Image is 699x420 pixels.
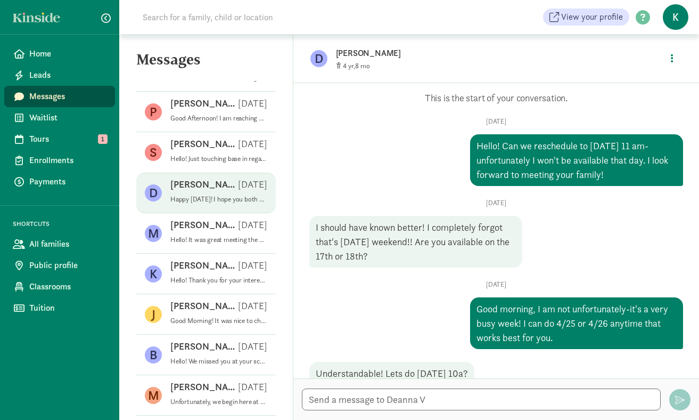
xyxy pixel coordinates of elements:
span: Leads [29,69,106,82]
span: View your profile [561,11,623,23]
span: All families [29,238,106,251]
div: Good morning, I am not unfortunately-it's a very busy week! I can do 4/25 or 4/26 anytime that wo... [470,297,683,349]
h5: Messages [119,51,293,77]
figure: M [145,387,162,404]
p: [PERSON_NAME] B [170,219,238,231]
figure: B [145,346,162,364]
p: [DATE] [238,138,267,150]
p: [PERSON_NAME] [170,178,238,191]
div: Understandable! Lets do [DATE] 10a? [309,362,474,385]
p: [PERSON_NAME] [336,46,662,61]
span: Messages [29,90,106,103]
a: Tuition [4,297,115,319]
span: Classrooms [29,280,106,293]
figure: M [145,225,162,242]
span: Public profile [29,259,106,272]
p: [PERSON_NAME] [170,300,238,312]
a: Classrooms [4,276,115,297]
span: 8 [355,61,370,70]
a: Payments [4,171,115,192]
span: Tours [29,133,106,146]
p: [PERSON_NAME] [170,138,238,150]
p: [PERSON_NAME] [170,97,238,110]
a: Messages [4,86,115,107]
span: Waitlist [29,111,106,124]
figure: D [310,50,327,67]
p: [PERSON_NAME] [170,340,238,353]
p: [DATE] [238,300,267,312]
p: Hello! We missed you at your scheduled tour, if you would like to reschedule, please do as soon a... [170,357,267,366]
p: [DATE] [238,381,267,393]
figure: J [145,306,162,323]
div: Hello! Can we reschedule to [DATE] 11 am-unfortunately I won't be available that day. I look forw... [470,134,683,186]
p: Hello! It was great meeting the both of you! Just touching base to see if you have further questi... [170,236,267,244]
span: 1 [98,134,108,144]
a: Leads [4,64,115,86]
p: [DATE] [238,259,267,272]
div: I should have known better! I completely forgot that's [DATE] weekend!! Are you available on the ... [309,216,522,268]
span: Tuition [29,302,106,314]
figure: K [145,265,162,282]
p: Good Morning! It was nice to chat with you [DATE]. I see you scheduled a tour prior to talking to... [170,317,267,325]
p: This is the start of your conversation. [309,92,683,104]
p: [DATE] [309,117,683,126]
p: [DATE] [238,97,267,110]
span: Payments [29,175,106,188]
p: Unfortunately, we begin here at the age of [DEMOGRAPHIC_DATA]. Best of luck in your search! Ms. [... [170,398,267,406]
span: 4 [343,61,355,70]
a: Waitlist [4,107,115,128]
span: K [663,4,688,30]
p: Hello! Thank you for your interest in our preschool program.I am touching base with you to see if... [170,276,267,285]
a: Enrollments [4,150,115,171]
p: [PERSON_NAME] [170,259,238,272]
p: [DATE] [238,219,267,231]
p: [DATE] [309,280,683,289]
a: Public profile [4,255,115,276]
p: Good Afternoon! I am reaching out to you to see if you would like to schedule a tour to visit [GE... [170,114,267,123]
a: All families [4,233,115,255]
figure: P [145,103,162,120]
p: Hello! Just touching base in regards to touring [GEOGRAPHIC_DATA], would you like to schedule a d... [170,155,267,163]
figure: D [145,184,162,201]
input: Search for a family, child or location [136,6,435,28]
p: Happy [DATE]! I hope you both are ❤️‍🩹 on the mend. Would you like to schedule a time to come tou... [170,195,267,204]
a: Home [4,43,115,64]
a: View your profile [543,9,629,26]
a: Tours 1 [4,128,115,150]
figure: S [145,144,162,161]
p: [DATE] [238,178,267,191]
p: [PERSON_NAME] [170,381,238,393]
p: [DATE] [309,199,683,207]
span: Enrollments [29,154,106,167]
p: [DATE] [238,340,267,353]
span: Home [29,47,106,60]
